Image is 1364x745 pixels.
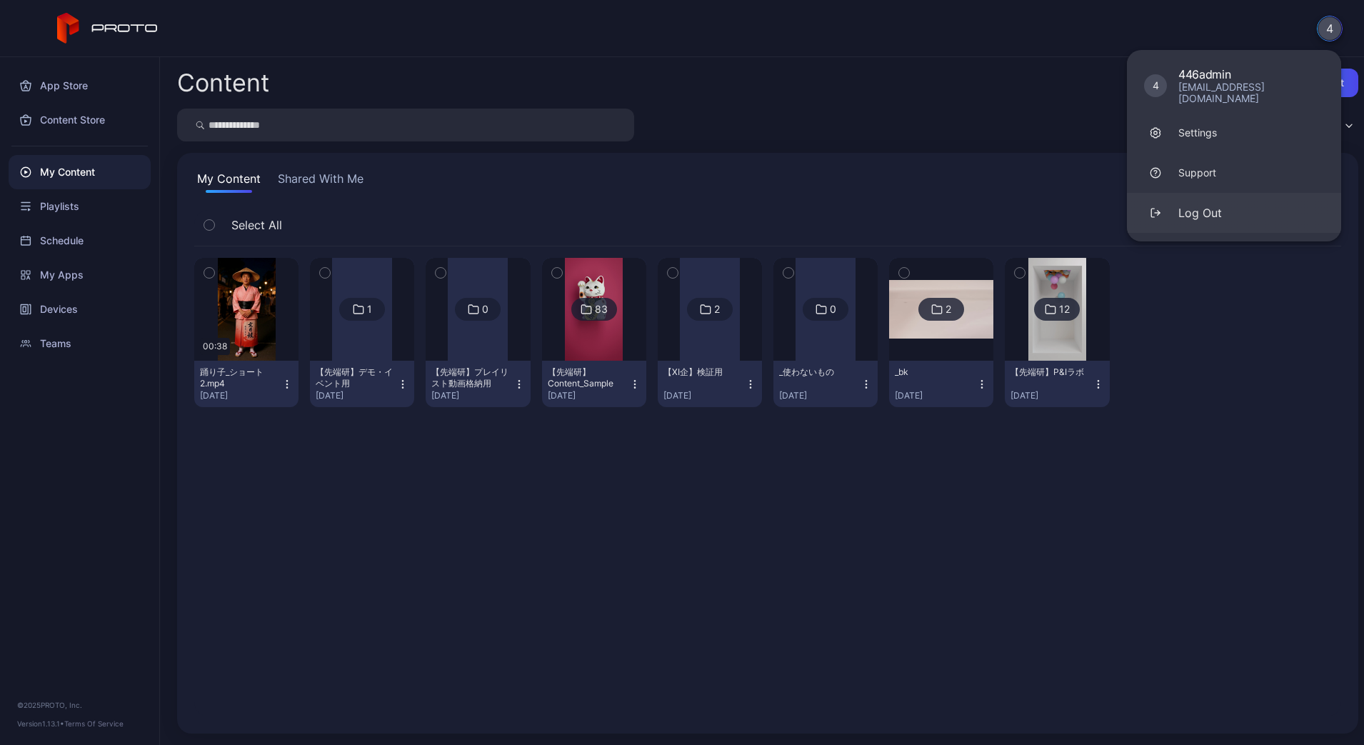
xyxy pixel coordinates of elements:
[194,170,264,193] button: My Content
[1011,366,1089,378] div: 【先端研】P&Iラボ
[773,361,878,407] button: _使わないもの[DATE]
[548,390,629,401] div: [DATE]
[9,69,151,103] a: App Store
[9,292,151,326] a: Devices
[1059,303,1070,316] div: 12
[310,361,414,407] button: 【先端研】デモ・イベント用[DATE]
[1005,361,1109,407] button: 【先端研】P&Iラボ[DATE]
[431,366,510,389] div: 【先端研】プレイリスト動画格納用
[1127,113,1341,153] a: Settings
[426,361,530,407] button: 【先端研】プレイリスト動画格納用[DATE]
[830,303,836,316] div: 0
[658,361,762,407] button: 【XI企】検証用[DATE]
[200,366,279,389] div: 踊り子_ショート2.mp4
[1127,59,1341,113] a: 4446admin[EMAIL_ADDRESS][DOMAIN_NAME]
[9,224,151,258] a: Schedule
[663,366,742,378] div: 【XI企】検証用
[316,366,394,389] div: 【先端研】デモ・イベント用
[779,390,861,401] div: [DATE]
[194,361,299,407] button: 踊り子_ショート2.mp4[DATE]
[9,155,151,189] a: My Content
[895,366,973,378] div: _bk
[1178,81,1324,104] div: [EMAIL_ADDRESS][DOMAIN_NAME]
[946,303,951,316] div: 2
[9,326,151,361] a: Teams
[1178,67,1324,81] div: 446admin
[548,366,626,389] div: 【先端研】Content_Sample
[367,303,372,316] div: 1
[1178,126,1217,140] div: Settings
[895,390,976,401] div: [DATE]
[779,366,858,378] div: _使わないもの
[17,699,142,711] div: © 2025 PROTO, Inc.
[542,361,646,407] button: 【先端研】Content_Sample[DATE]
[1178,204,1222,221] div: Log Out
[177,71,269,95] div: Content
[231,216,282,234] span: Select All
[9,258,151,292] a: My Apps
[595,303,608,316] div: 83
[316,390,397,401] div: [DATE]
[431,390,513,401] div: [DATE]
[1127,193,1341,233] button: Log Out
[275,170,366,193] button: Shared With Me
[889,361,993,407] button: _bk[DATE]
[9,189,151,224] a: Playlists
[200,390,281,401] div: [DATE]
[482,303,488,316] div: 0
[1178,166,1216,180] div: Support
[1011,390,1092,401] div: [DATE]
[1127,153,1341,193] a: Support
[17,719,64,728] span: Version 1.13.1 •
[663,390,745,401] div: [DATE]
[714,303,720,316] div: 2
[64,719,124,728] a: Terms Of Service
[1144,74,1167,97] div: 4
[9,103,151,137] a: Content Store
[1317,16,1343,41] button: 4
